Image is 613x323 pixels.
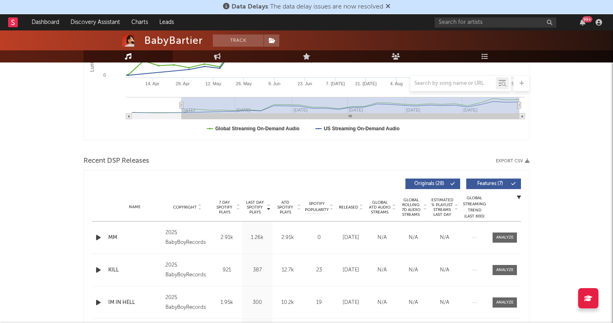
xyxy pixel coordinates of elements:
[582,16,592,22] div: 99 +
[337,234,364,242] div: [DATE]
[472,181,509,186] span: Features ( 7 )
[337,266,364,274] div: [DATE]
[244,299,270,307] div: 300
[431,198,453,217] span: Estimated % Playlist Streams Last Day
[431,299,458,307] div: N/A
[214,299,240,307] div: 1.95k
[369,234,396,242] div: N/A
[405,179,460,189] button: Originals(28)
[305,266,333,274] div: 23
[324,126,400,131] text: US Streaming On-Demand Audio
[213,34,264,47] button: Track
[411,181,448,186] span: Originals ( 28 )
[165,293,210,312] div: 2025 BabyBoyRecords
[386,4,390,10] span: Dismiss
[214,234,240,242] div: 2.91k
[154,14,180,30] a: Leads
[84,156,149,166] span: Recent DSP Releases
[89,15,95,72] text: Luminate Weekly Streams
[244,200,266,215] span: Last Day Spotify Plays
[173,205,197,210] span: Copyright
[435,17,556,28] input: Search for artists
[462,195,487,220] div: Global Streaming Trend (Last 60D)
[108,266,161,274] a: KILL
[165,261,210,280] div: 2025 BabyBoyRecords
[400,198,422,217] span: Global Rolling 7D Audio Streams
[108,234,161,242] a: MM
[400,299,427,307] div: N/A
[400,266,427,274] div: N/A
[580,19,585,26] button: 99+
[466,179,521,189] button: Features(7)
[103,73,106,78] text: 0
[165,228,210,248] div: 2025 BabyBoyRecords
[369,200,391,215] span: Global ATD Audio Streams
[339,205,358,210] span: Released
[400,234,427,242] div: N/A
[214,266,240,274] div: 921
[274,299,301,307] div: 10.2k
[214,200,235,215] span: 7 Day Spotify Plays
[108,204,161,210] div: Name
[496,159,529,164] button: Export CSV
[305,234,333,242] div: 0
[369,299,396,307] div: N/A
[431,266,458,274] div: N/A
[231,4,383,10] span: : The data delay issues are now resolved
[231,4,268,10] span: Data Delays
[274,200,296,215] span: ATD Spotify Plays
[337,299,364,307] div: [DATE]
[305,299,333,307] div: 19
[274,266,301,274] div: 12.7k
[305,201,329,213] span: Spotify Popularity
[26,14,65,30] a: Dashboard
[65,14,126,30] a: Discovery Assistant
[274,234,301,242] div: 2.91k
[126,14,154,30] a: Charts
[410,80,496,87] input: Search by song name or URL
[244,234,270,242] div: 1.26k
[369,266,396,274] div: N/A
[215,126,300,131] text: Global Streaming On-Demand Audio
[431,234,458,242] div: N/A
[244,266,270,274] div: 387
[108,299,161,307] a: IM IN HELL
[144,34,203,47] div: BabyBartier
